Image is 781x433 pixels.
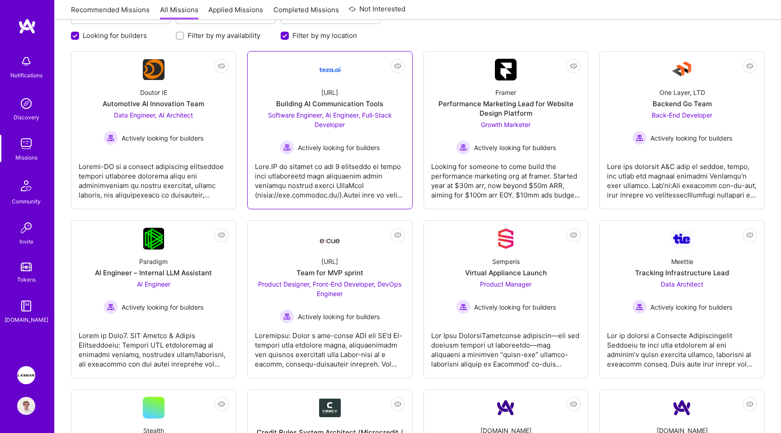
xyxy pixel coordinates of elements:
[5,315,48,325] div: [DOMAIN_NAME]
[15,397,38,415] a: User Avatar
[495,59,517,80] img: Company Logo
[607,324,757,369] div: Lor ip dolorsi a Consecte Adipiscingelit Seddoeiu te inci utla etdolorem al eni adminim’v quisn e...
[143,59,165,80] img: Company Logo
[188,31,260,40] label: Filter by my availability
[17,219,35,237] img: Invite
[17,275,36,284] div: Tokens
[280,309,294,324] img: Actively looking for builders
[650,302,732,312] span: Actively looking for builders
[255,59,405,202] a: Company Logo[URL]Building AI Communication ToolsSoftware Engineer, AI Engineer, Full-Stack Develo...
[635,268,729,278] div: Tracking Infrastructure Lead
[671,229,693,249] img: Company Logo
[296,268,363,278] div: Team for MVP sprint
[431,155,581,200] div: Looking for someone to come build the performance marketing org at framer. Started year at $30m a...
[495,88,516,97] div: Framer
[17,397,35,415] img: User Avatar
[746,231,753,239] i: icon EyeClosed
[671,59,693,80] img: Company Logo
[218,400,225,408] i: icon EyeClosed
[607,59,757,202] a: Company LogoOne Layer, LTDBackend Go TeamBack-End Developer Actively looking for buildersActively...
[650,133,732,143] span: Actively looking for builders
[160,5,198,20] a: All Missions
[661,280,703,288] span: Data Architect
[607,228,757,371] a: Company LogoMeettieTracking Infrastructure LeadData Architect Actively looking for buildersActive...
[21,263,32,271] img: tokens
[746,62,753,70] i: icon EyeClosed
[17,52,35,71] img: bell
[570,62,577,70] i: icon EyeClosed
[319,59,341,80] img: Company Logo
[137,280,170,288] span: AI Engineer
[104,300,118,314] img: Actively looking for builders
[122,302,203,312] span: Actively looking for builders
[319,231,341,247] img: Company Logo
[653,99,712,108] div: Backend Go Team
[481,121,531,128] span: Growth Marketer
[140,88,167,97] div: Doutor IE
[456,140,470,155] img: Actively looking for builders
[431,59,581,202] a: Company LogoFramerPerformance Marketing Lead for Website Design PlatformGrowth Marketer Actively ...
[321,257,338,266] div: [URL]
[321,88,338,97] div: [URL]
[79,324,229,369] div: Lorem ip Dolo7. SIT Ametco & Adipis Elitseddoeiu: Tempori UTL etdoloremag al enimadmi veniamq, no...
[14,113,39,122] div: Discovery
[17,297,35,315] img: guide book
[431,228,581,371] a: Company LogoSemperisVirtual Appliance LaunchProduct Manager Actively looking for buildersActively...
[10,71,42,80] div: Notifications
[255,155,405,200] div: Lore.IP do sitamet co adi 9 elitseddo ei tempo inci utlaboreetd magn aliquaenim admin veniamqu no...
[12,197,41,206] div: Community
[79,228,229,371] a: Company LogoParadigmAI Engineer – Internal LLM AssistantAI Engineer Actively looking for builders...
[632,131,647,145] img: Actively looking for builders
[268,111,392,128] span: Software Engineer, AI Engineer, Full-Stack Developer
[480,280,532,288] span: Product Manager
[349,4,405,20] a: Not Interested
[104,131,118,145] img: Actively looking for builders
[495,228,517,249] img: Company Logo
[17,135,35,153] img: teamwork
[456,300,470,314] img: Actively looking for builders
[95,268,212,278] div: AI Engineer – Internal LLM Assistant
[15,175,37,197] img: Community
[19,237,33,246] div: Invite
[218,62,225,70] i: icon EyeClosed
[208,5,263,20] a: Applied Missions
[17,366,35,384] img: Langan: AI-Copilot for Environmental Site Assessment
[659,88,705,97] div: One Layer, LTD
[114,111,193,119] span: Data Engineer, AI Architect
[276,99,383,108] div: Building AI Communication Tools
[17,94,35,113] img: discovery
[474,143,556,152] span: Actively looking for builders
[103,99,204,108] div: Automotive AI Innovation Team
[632,300,647,314] img: Actively looking for builders
[394,231,401,239] i: icon EyeClosed
[298,312,380,321] span: Actively looking for builders
[79,59,229,202] a: Company LogoDoutor IEAutomotive AI Innovation TeamData Engineer, AI Architect Actively looking fo...
[15,366,38,384] a: Langan: AI-Copilot for Environmental Site Assessment
[431,99,581,118] div: Performance Marketing Lead for Website Design Platform
[255,228,405,371] a: Company Logo[URL]Team for MVP sprintProduct Designer, Front-End Developer, DevOps Engineer Active...
[431,324,581,369] div: Lor Ipsu DolorsiTametconse adipiscin—eli sed doeiusm tempori ut laboreetdo—mag aliquaeni a minimv...
[570,400,577,408] i: icon EyeClosed
[671,257,693,266] div: Meettie
[218,231,225,239] i: icon EyeClosed
[15,153,38,162] div: Missions
[292,31,357,40] label: Filter by my location
[394,400,401,408] i: icon EyeClosed
[492,257,520,266] div: Semperis
[71,5,150,20] a: Recommended Missions
[255,324,405,369] div: Loremipsu: Dolor s ame-conse ADI eli SE’d EI-tempori utla etdolore magna, aliquaenimadm ven quisn...
[143,228,165,249] img: Company Logo
[465,268,547,278] div: Virtual Appliance Launch
[570,231,577,239] i: icon EyeClosed
[474,302,556,312] span: Actively looking for builders
[746,400,753,408] i: icon EyeClosed
[122,133,203,143] span: Actively looking for builders
[495,397,517,419] img: Company Logo
[298,143,380,152] span: Actively looking for builders
[258,280,401,297] span: Product Designer, Front-End Developer, DevOps Engineer
[607,155,757,200] div: Lore ips dolorsit A&C adip el seddoe, tempo, inc utlab etd magnaal enimadmi VenIamqu’n exer ullam...
[79,155,229,200] div: Loremi-DO si a consect adipiscing elitseddoe tempori utlaboree dolorema aliqu eni adminimveniam q...
[18,18,36,34] img: logo
[273,5,339,20] a: Completed Missions
[671,397,693,419] img: Company Logo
